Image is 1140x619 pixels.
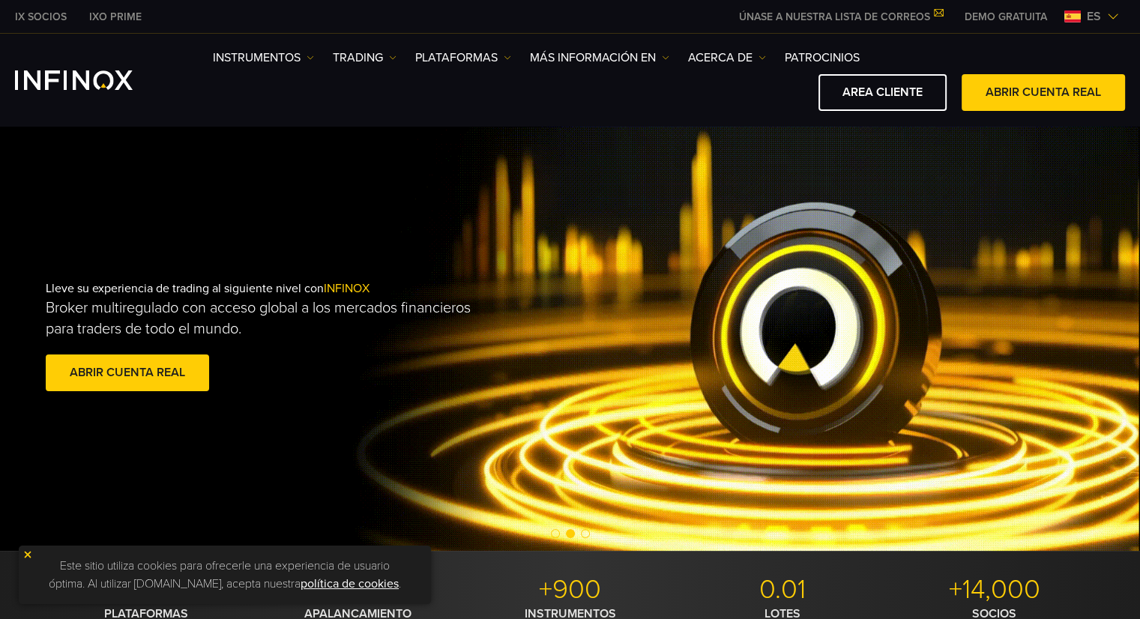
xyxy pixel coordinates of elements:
[15,70,168,90] a: INFINOX Logo
[682,573,883,606] p: 0.01
[324,281,370,296] span: INFINOX
[333,49,396,67] a: TRADING
[22,549,33,560] img: yellow close icon
[894,573,1095,606] p: +14,000
[4,9,78,25] a: INFINOX
[785,49,860,67] a: Patrocinios
[1081,7,1107,25] span: es
[962,74,1125,111] a: ABRIR CUENTA REAL
[78,9,153,25] a: INFINOX
[953,9,1058,25] a: INFINOX MENU
[818,74,947,111] a: AREA CLIENTE
[551,529,560,538] span: Go to slide 1
[46,298,491,339] p: Broker multiregulado con acceso global a los mercados financieros para traders de todo el mundo.
[301,576,399,591] a: política de cookies
[688,49,766,67] a: ACERCA DE
[581,529,590,538] span: Go to slide 3
[26,553,423,597] p: Este sitio utiliza cookies para ofrecerle una experiencia de usuario óptima. Al utilizar [DOMAIN_...
[46,257,602,419] div: Lleve su experiencia de trading al siguiente nivel con
[530,49,669,67] a: Más información en
[415,49,511,67] a: PLATAFORMAS
[470,573,671,606] p: +900
[728,10,953,23] a: ÚNASE A NUESTRA LISTA DE CORREOS
[46,354,209,391] a: ABRIR CUENTA REAL
[213,49,314,67] a: Instrumentos
[566,529,575,538] span: Go to slide 2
